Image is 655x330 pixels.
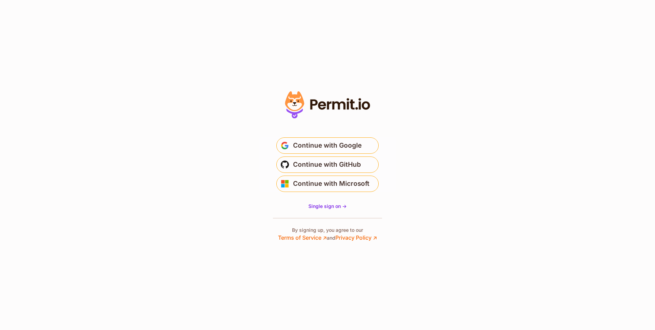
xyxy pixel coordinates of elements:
span: Single sign on -> [308,203,347,209]
span: Continue with GitHub [293,159,361,170]
a: Terms of Service ↗ [278,234,327,241]
button: Continue with Microsoft [276,176,379,192]
a: Privacy Policy ↗ [335,234,377,241]
p: By signing up, you agree to our and [278,227,377,242]
span: Continue with Microsoft [293,178,369,189]
span: Continue with Google [293,140,362,151]
button: Continue with Google [276,137,379,154]
a: Single sign on -> [308,203,347,210]
button: Continue with GitHub [276,156,379,173]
